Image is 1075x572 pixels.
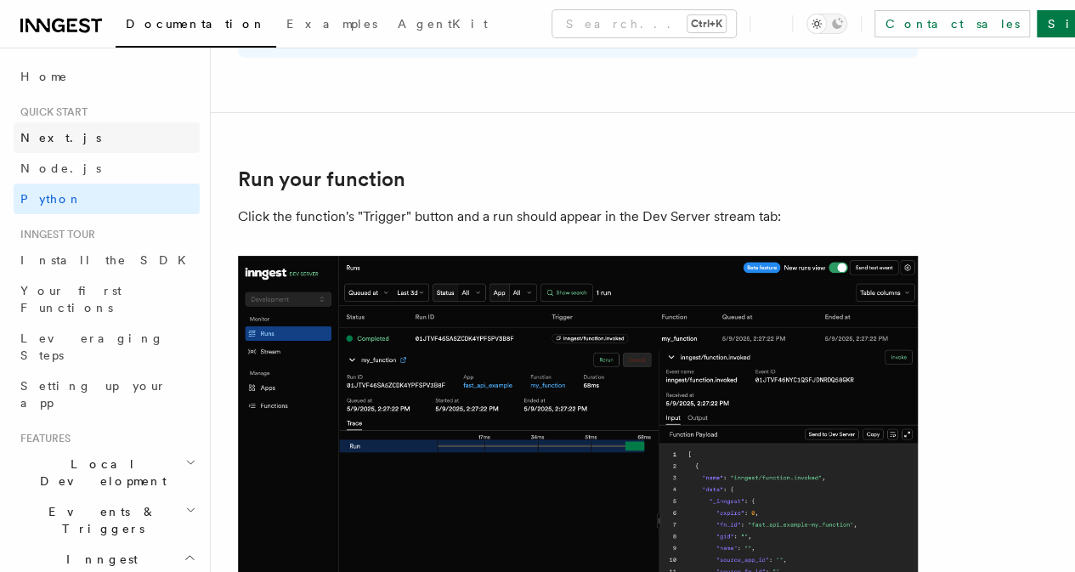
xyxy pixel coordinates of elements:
[14,323,200,371] a: Leveraging Steps
[20,161,101,175] span: Node.js
[14,432,71,445] span: Features
[398,17,488,31] span: AgentKit
[14,122,200,153] a: Next.js
[14,61,200,92] a: Home
[14,449,200,496] button: Local Development
[14,496,200,544] button: Events & Triggers
[20,131,101,144] span: Next.js
[388,5,498,46] a: AgentKit
[14,456,185,490] span: Local Development
[14,275,200,323] a: Your first Functions
[14,245,200,275] a: Install the SDK
[286,17,377,31] span: Examples
[116,5,276,48] a: Documentation
[20,284,122,314] span: Your first Functions
[687,15,726,32] kbd: Ctrl+K
[874,10,1030,37] a: Contact sales
[20,331,164,362] span: Leveraging Steps
[14,228,95,241] span: Inngest tour
[20,192,82,206] span: Python
[552,10,736,37] button: Search...Ctrl+K
[14,371,200,418] a: Setting up your app
[276,5,388,46] a: Examples
[806,14,847,34] button: Toggle dark mode
[14,105,88,119] span: Quick start
[238,167,405,191] a: Run your function
[20,68,68,85] span: Home
[126,17,266,31] span: Documentation
[14,153,200,184] a: Node.js
[14,503,185,537] span: Events & Triggers
[14,184,200,214] a: Python
[238,205,918,229] p: Click the function's "Trigger" button and a run should appear in the Dev Server stream tab:
[20,379,167,410] span: Setting up your app
[20,253,196,267] span: Install the SDK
